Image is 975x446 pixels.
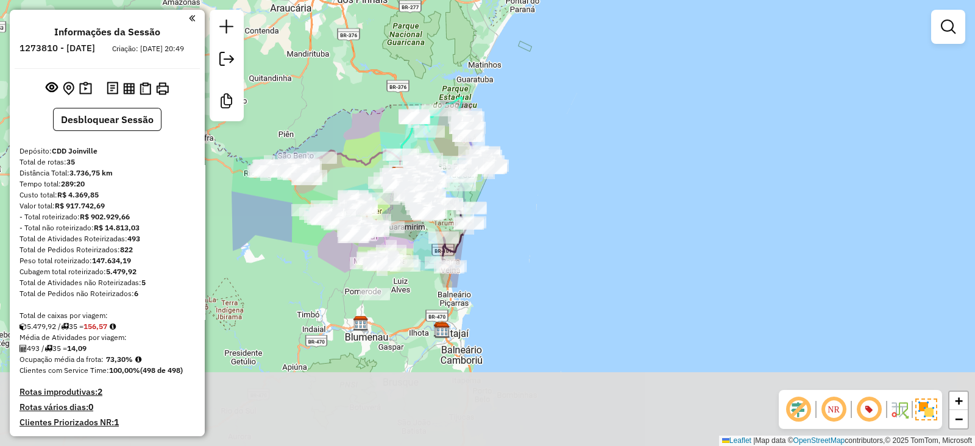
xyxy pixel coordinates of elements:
[819,395,848,424] span: Ocultar NR
[19,343,195,354] div: 493 / 35 =
[154,80,171,97] button: Imprimir Rotas
[915,398,937,420] img: Exibir/Ocultar setores
[43,79,60,98] button: Exibir sessão original
[55,201,105,210] strong: R$ 917.742,69
[19,366,109,375] span: Clientes com Service Time:
[19,43,95,54] h6: 1273810 - [DATE]
[955,411,963,427] span: −
[66,157,75,166] strong: 35
[60,79,77,98] button: Centralizar mapa no depósito ou ponto de apoio
[67,344,87,353] strong: 14,09
[793,436,845,445] a: OpenStreetMap
[189,11,195,25] a: Clique aqui para minimizar o painel
[19,345,27,352] i: Total de Atividades
[106,355,133,364] strong: 73,30%
[19,157,195,168] div: Total de rotas:
[83,322,107,331] strong: 156,57
[214,89,239,116] a: Criar modelo
[127,234,140,243] strong: 493
[140,366,183,375] strong: (498 de 498)
[390,166,406,182] img: CDD Joinville
[388,255,419,267] div: Atividade não roteirizada - VICENTE FENRICH
[134,289,138,298] strong: 6
[137,80,154,97] button: Visualizar Romaneio
[19,355,104,364] span: Ocupação média da frota:
[949,392,968,410] a: Zoom in
[19,179,195,189] div: Tempo total:
[19,332,195,343] div: Média de Atividades por viagem:
[452,130,483,142] div: Atividade não roteirizada - 60.540.691 ANDERSON PROENCA DE OLIVEIRA
[19,222,195,233] div: - Total não roteirizado:
[94,223,140,232] strong: R$ 14.813,03
[110,323,116,330] i: Meta Caixas/viagem: 196,87 Diferença: -40,30
[80,212,130,221] strong: R$ 902.929,66
[92,256,131,265] strong: 147.634,19
[19,200,195,211] div: Valor total:
[114,417,119,428] strong: 1
[104,79,121,98] button: Logs desbloquear sessão
[120,245,133,254] strong: 822
[949,410,968,428] a: Zoom out
[61,323,69,330] i: Total de rotas
[353,316,369,331] img: CDD Blumenau
[19,244,195,255] div: Total de Pedidos Roteirizados:
[77,79,94,98] button: Painel de Sugestão
[19,146,195,157] div: Depósito:
[54,26,160,38] h4: Informações da Sessão
[854,395,884,424] span: Exibir número da rota
[19,189,195,200] div: Custo total:
[441,156,472,168] div: Atividade não roteirizada - CLAUDETE BORGES DA S
[52,146,97,155] strong: CDD Joinville
[936,15,960,39] a: Exibir filtros
[19,321,195,332] div: 5.479,92 / 35 =
[109,366,140,375] strong: 100,00%
[121,80,137,96] button: Visualizar relatório de Roteirização
[19,323,27,330] i: Cubagem total roteirizado
[722,436,751,445] a: Leaflet
[19,233,195,244] div: Total de Atividades Roteirizadas:
[19,266,195,277] div: Cubagem total roteirizado:
[19,168,195,179] div: Distância Total:
[719,436,975,446] div: Map data © contributors,© 2025 TomTom, Microsoft
[106,267,136,276] strong: 5.479,92
[97,386,102,397] strong: 2
[360,288,390,300] div: Atividade não roteirizada - HOTEL FAZENDA CASARA
[19,288,195,299] div: Total de Pedidos não Roteirizados:
[955,393,963,408] span: +
[890,400,909,419] img: Fluxo de ruas
[107,43,189,54] div: Criação: [DATE] 20:49
[19,277,195,288] div: Total de Atividades não Roteirizadas:
[69,168,113,177] strong: 3.736,75 km
[19,310,195,321] div: Total de caixas por viagem:
[19,255,195,266] div: Peso total roteirizado:
[57,190,99,199] strong: R$ 4.369,85
[19,387,195,397] h4: Rotas improdutivas:
[135,356,141,363] em: Média calculada utilizando a maior ocupação (%Peso ou %Cubagem) de cada rota da sessão. Rotas cro...
[19,211,195,222] div: - Total roteirizado:
[141,278,146,287] strong: 5
[214,15,239,42] a: Nova sessão e pesquisa
[61,179,85,188] strong: 289:20
[214,47,239,74] a: Exportar sessão
[19,402,195,412] h4: Rotas vários dias:
[88,402,93,412] strong: 0
[53,108,161,131] button: Desbloquear Sessão
[19,417,195,428] h4: Clientes Priorizados NR:
[753,436,755,445] span: |
[434,323,450,339] img: CDD Camboriú
[44,345,52,352] i: Total de rotas
[784,395,813,424] span: Exibir deslocamento
[406,185,437,197] div: Atividade não roteirizada - MARCIO QUIRINO
[433,322,449,338] img: CDD Itajaí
